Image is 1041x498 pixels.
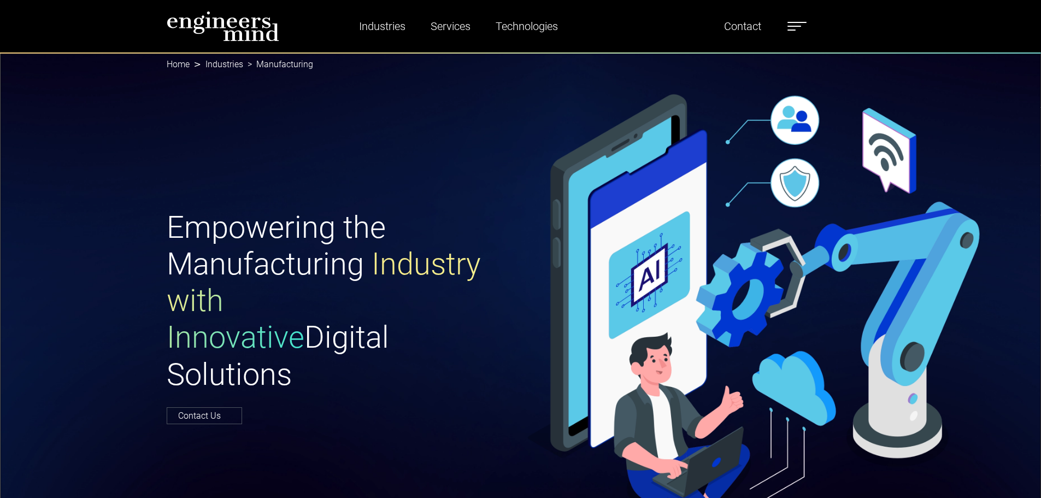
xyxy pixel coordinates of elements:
[167,407,242,424] a: Contact Us
[491,14,562,39] a: Technologies
[426,14,475,39] a: Services
[167,246,481,355] span: Industry with Innovative
[167,209,514,393] h1: Empowering the Manufacturing Digital Solutions
[355,14,410,39] a: Industries
[205,59,243,69] a: Industries
[243,58,313,71] li: Manufacturing
[167,11,279,42] img: logo
[167,59,190,69] a: Home
[167,52,875,77] nav: breadcrumb
[720,14,766,39] a: Contact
